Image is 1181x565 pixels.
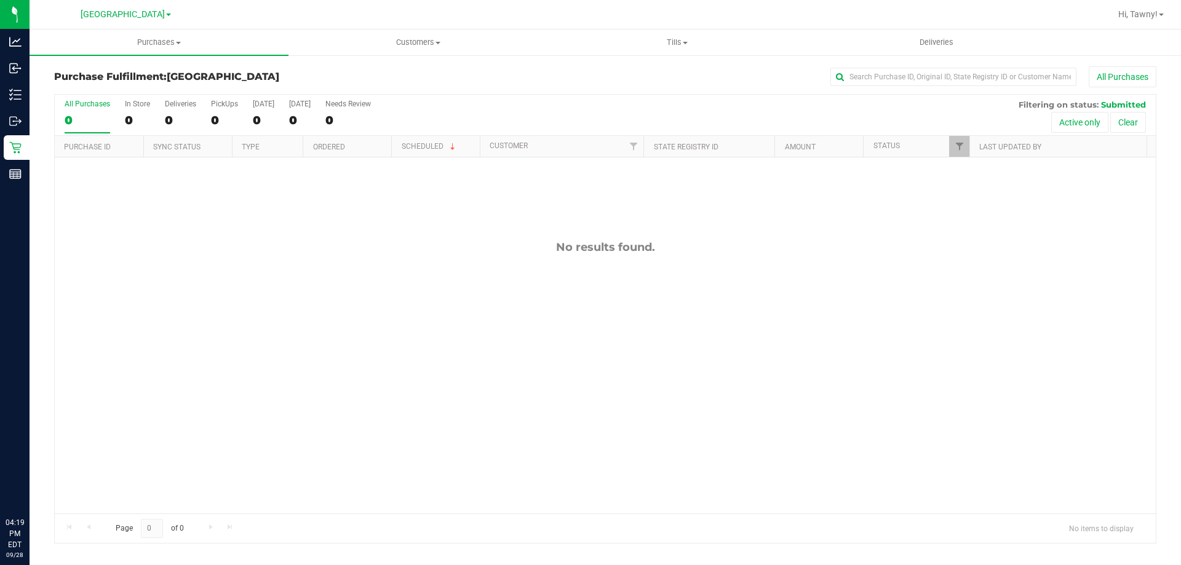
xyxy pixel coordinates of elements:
a: Status [873,141,900,150]
div: PickUps [211,100,238,108]
button: Clear [1110,112,1146,133]
span: No items to display [1059,519,1143,537]
a: Amount [785,143,816,151]
div: 0 [289,113,311,127]
h3: Purchase Fulfillment: [54,71,421,82]
a: Purchases [30,30,288,55]
div: [DATE] [289,100,311,108]
a: Customer [490,141,528,150]
iframe: Resource center [12,467,49,504]
p: 09/28 [6,550,24,559]
a: Scheduled [402,142,458,151]
a: Sync Status [153,143,201,151]
inline-svg: Outbound [9,115,22,127]
div: 0 [165,113,196,127]
inline-svg: Analytics [9,36,22,48]
button: All Purchases [1089,66,1156,87]
a: Tills [547,30,806,55]
inline-svg: Retail [9,141,22,154]
div: Needs Review [325,100,371,108]
a: State Registry ID [654,143,718,151]
div: All Purchases [65,100,110,108]
span: Submitted [1101,100,1146,109]
a: Last Updated By [979,143,1041,151]
div: [DATE] [253,100,274,108]
div: 0 [211,113,238,127]
a: Type [242,143,260,151]
span: Customers [289,37,547,48]
div: Deliveries [165,100,196,108]
p: 04:19 PM EDT [6,517,24,550]
div: In Store [125,100,150,108]
span: Hi, Tawny! [1118,9,1158,19]
a: Filter [623,136,643,157]
a: Purchase ID [64,143,111,151]
div: 0 [125,113,150,127]
a: Deliveries [807,30,1066,55]
inline-svg: Inbound [9,62,22,74]
button: Active only [1051,112,1108,133]
span: Filtering on status: [1019,100,1099,109]
span: Page of 0 [105,519,194,538]
span: [GEOGRAPHIC_DATA] [167,71,279,82]
span: Tills [548,37,806,48]
a: Customers [288,30,547,55]
a: Filter [949,136,969,157]
a: Ordered [313,143,345,151]
span: Deliveries [903,37,970,48]
inline-svg: Inventory [9,89,22,101]
div: No results found. [55,240,1156,254]
span: [GEOGRAPHIC_DATA] [81,9,165,20]
input: Search Purchase ID, Original ID, State Registry ID or Customer Name... [830,68,1076,86]
div: 0 [253,113,274,127]
span: Purchases [30,37,288,48]
div: 0 [325,113,371,127]
div: 0 [65,113,110,127]
inline-svg: Reports [9,168,22,180]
